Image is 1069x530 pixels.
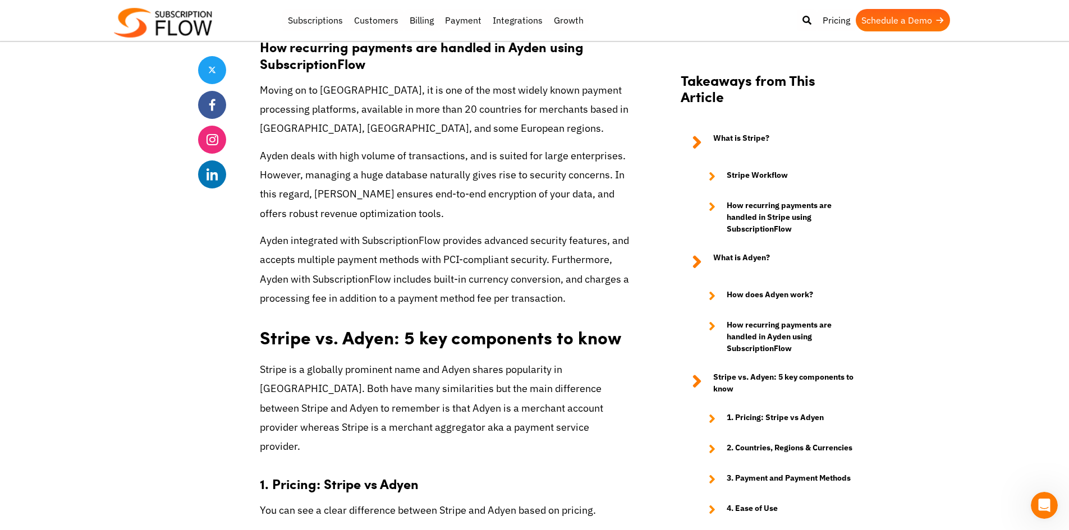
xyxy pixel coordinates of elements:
[681,252,860,273] a: What is Adyen?
[698,320,860,355] a: How recurring payments are handled in Ayden using SubscriptionFlow
[727,412,824,426] strong: 1. Pricing: Stripe vs Adyen
[727,443,852,456] strong: 2. Countries, Regions & Currencies
[698,473,860,486] a: 3. Payment and Payment Methods
[487,9,548,31] a: Integrations
[260,360,630,456] p: Stripe is a globally prominent name and Adyen shares popularity in [GEOGRAPHIC_DATA]. Both have m...
[713,252,770,273] strong: What is Adyen?
[727,503,778,517] strong: 4. Ease of Use
[681,72,860,116] h2: Takeaways from This Article
[713,133,769,153] strong: What is Stripe?
[698,200,860,236] a: How recurring payments are handled in Stripe using SubscriptionFlow
[698,443,860,456] a: 2. Countries, Regions & Currencies
[260,231,630,308] p: Ayden integrated with SubscriptionFlow provides advanced security features, and accepts multiple ...
[856,9,950,31] a: Schedule a Demo
[698,170,860,183] a: Stripe Workflow
[713,372,860,395] strong: Stripe vs. Adyen: 5 key components to know
[681,372,860,395] a: Stripe vs. Adyen: 5 key components to know
[698,289,860,303] a: How does Adyen work?
[348,9,404,31] a: Customers
[727,473,851,486] strong: 3. Payment and Payment Methods
[114,8,212,38] img: Subscriptionflow
[404,9,439,31] a: Billing
[548,9,589,31] a: Growth
[727,320,860,355] strong: How recurring payments are handled in Ayden using SubscriptionFlow
[260,81,630,139] p: Moving on to [GEOGRAPHIC_DATA], it is one of the most widely known payment processing platforms, ...
[260,146,630,223] p: Ayden deals with high volume of transactions, and is suited for large enterprises. However, manag...
[727,200,860,236] strong: How recurring payments are handled in Stripe using SubscriptionFlow
[698,503,860,517] a: 4. Ease of Use
[1031,492,1058,519] iframe: Intercom live chat
[282,9,348,31] a: Subscriptions
[727,170,788,183] strong: Stripe Workflow
[260,37,584,73] strong: How recurring payments are handled in Ayden using SubscriptionFlow
[260,501,630,520] p: You can see a clear difference between Stripe and Adyen based on pricing.
[260,324,621,350] strong: Stripe vs. Adyen: 5 key components to know
[681,133,860,153] a: What is Stripe?
[439,9,487,31] a: Payment
[698,412,860,426] a: 1. Pricing: Stripe vs Adyen
[260,474,419,493] strong: 1. Pricing: Stripe vs Adyen
[817,9,856,31] a: Pricing
[727,289,813,303] strong: How does Adyen work?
